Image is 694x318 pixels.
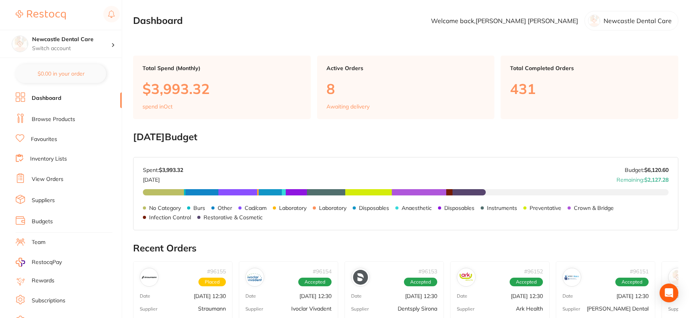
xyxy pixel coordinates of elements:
a: Team [32,238,45,246]
p: # 96152 [524,268,543,275]
p: Ivoclar Vivadent [291,305,332,312]
button: $0.00 in your order [16,64,106,83]
p: Total Spend (Monthly) [142,65,301,71]
p: spend in Oct [142,103,173,110]
a: RestocqPay [16,258,62,267]
p: Date [140,293,150,299]
p: Straumann [198,305,226,312]
p: Laboratory [319,205,346,211]
p: # 96155 [207,268,226,275]
p: Supplier [351,306,369,312]
p: Burs [193,205,205,211]
span: Placed [198,278,226,286]
p: Crown & Bridge [574,205,614,211]
p: Date [351,293,362,299]
span: RestocqPay [32,258,62,266]
img: Dentsply Sirona [353,270,368,285]
p: Ark Health [516,305,543,312]
strong: $2,127.28 [644,176,669,183]
p: [DATE] [143,173,183,183]
strong: $3,993.32 [159,166,183,173]
p: Instruments [487,205,517,211]
img: Restocq Logo [16,10,66,20]
p: Active Orders [326,65,485,71]
p: Infection Control [149,214,191,220]
p: [DATE] 12:30 [616,293,649,299]
p: # 96154 [313,268,332,275]
p: [DATE] 12:30 [299,293,332,299]
p: Date [457,293,467,299]
h2: Recent Orders [133,243,678,254]
h4: Newcastle Dental Care [32,36,111,43]
strong: $6,120.60 [644,166,669,173]
p: [DATE] 12:30 [511,293,543,299]
p: Awaiting delivery [326,103,370,110]
p: Anaesthetic [402,205,432,211]
a: Restocq Logo [16,6,66,24]
p: [DATE] 12:30 [194,293,226,299]
img: Henry Schein Halas [670,270,685,285]
img: RestocqPay [16,258,25,267]
p: Disposables [359,205,389,211]
a: Active Orders8Awaiting delivery [317,56,495,119]
p: Total Completed Orders [510,65,669,71]
a: Rewards [32,277,54,285]
p: Preventative [530,205,561,211]
a: View Orders [32,175,63,183]
p: Supplier [140,306,157,312]
p: Disposables [444,205,474,211]
img: Erskine Dental [564,270,579,285]
p: Supplier [668,306,686,312]
p: [PERSON_NAME] Dental [587,305,649,312]
p: Supplier [457,306,474,312]
h2: Dashboard [133,15,183,26]
span: Accepted [510,278,543,286]
a: Inventory Lists [30,155,67,163]
p: No Category [149,205,181,211]
p: Spent: [143,167,183,173]
a: Browse Products [32,116,75,123]
h2: [DATE] Budget [133,132,678,143]
p: Switch account [32,45,111,52]
p: Budget: [625,167,669,173]
p: Remaining: [616,173,669,183]
div: Open Intercom Messenger [660,284,678,302]
p: Date [562,293,573,299]
p: Laboratory [279,205,306,211]
a: Total Completed Orders431 [501,56,678,119]
img: Ark Health [459,270,474,285]
p: $3,993.32 [142,81,301,97]
a: Subscriptions [32,297,65,305]
p: Other [218,205,232,211]
p: 431 [510,81,669,97]
p: # 96153 [418,268,437,275]
span: Accepted [404,278,437,286]
span: Accepted [615,278,649,286]
p: # 96151 [630,268,649,275]
a: Favourites [31,136,57,143]
a: Dashboard [32,94,61,102]
img: Ivoclar Vivadent [247,270,262,285]
p: Supplier [562,306,580,312]
a: Total Spend (Monthly)$3,993.32spend inOct [133,56,311,119]
img: Newcastle Dental Care [12,36,28,52]
img: Straumann [142,270,157,285]
p: Newcastle Dental Care [604,17,672,24]
p: [DATE] 12:30 [405,293,437,299]
p: Supplier [245,306,263,312]
p: Restorative & Cosmetic [204,214,263,220]
a: Suppliers [32,197,55,204]
span: Accepted [298,278,332,286]
a: Budgets [32,218,53,226]
p: Dentsply Sirona [398,305,437,312]
p: Welcome back, [PERSON_NAME] [PERSON_NAME] [431,17,578,24]
p: Date [245,293,256,299]
p: 8 [326,81,485,97]
p: Cad/cam [245,205,267,211]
